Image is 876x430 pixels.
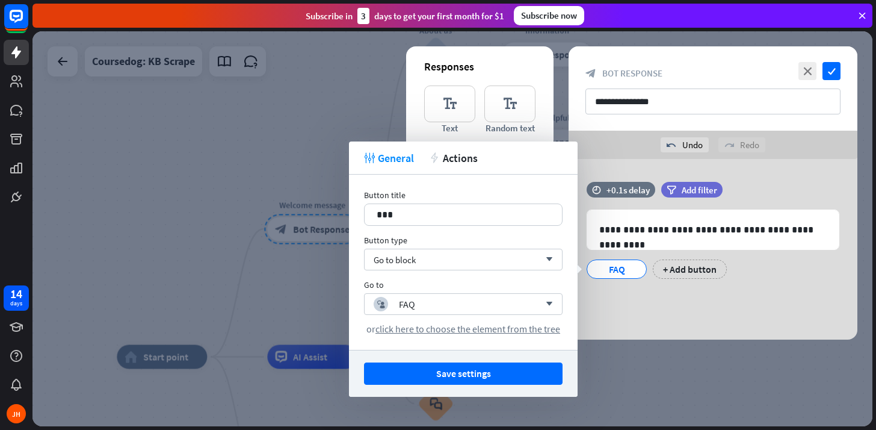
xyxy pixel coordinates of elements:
[606,184,650,196] div: +0.1s delay
[10,5,46,41] button: Open LiveChat chat widget
[540,256,553,263] i: arrow_down
[375,323,560,335] span: click here to choose the element from the tree
[10,299,22,308] div: days
[667,185,676,195] i: filter
[597,260,637,278] div: FAQ
[364,279,563,290] div: Go to
[364,190,563,201] div: Button title
[7,404,26,423] div: JH
[602,67,662,79] span: Bot Response
[374,254,416,266] span: Go to block
[653,260,727,279] div: + Add button
[357,8,369,24] div: 3
[798,62,816,80] i: close
[724,140,734,150] i: redo
[429,152,440,163] i: action
[4,285,29,311] a: 14 days
[443,151,478,165] span: Actions
[585,68,596,79] i: block_bot_response
[514,6,584,25] div: Subscribe now
[364,235,563,246] div: Button type
[661,137,709,152] div: Undo
[718,137,765,152] div: Redo
[822,62,841,80] i: check
[10,288,22,299] div: 14
[378,151,414,165] span: General
[540,301,553,308] i: arrow_down
[399,298,415,310] div: FAQ
[592,185,601,194] i: time
[364,152,375,163] i: tweak
[682,184,717,196] span: Add filter
[306,8,504,24] div: Subscribe in days to get your first month for $1
[364,323,563,335] div: or
[377,301,385,308] i: block_user_input
[667,140,676,150] i: undo
[364,363,563,385] button: Save settings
